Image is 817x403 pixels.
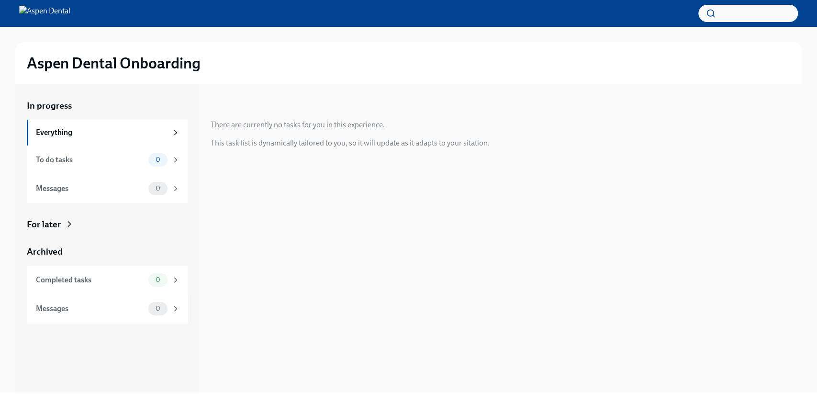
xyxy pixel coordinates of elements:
a: Archived [27,246,188,258]
div: This task list is dynamically tailored to you, so it will update as it adapts to your sitation. [211,138,490,148]
a: For later [27,218,188,231]
div: Everything [36,127,168,138]
div: Messages [36,183,145,194]
a: Messages0 [27,294,188,323]
span: 0 [150,305,166,312]
span: 0 [150,156,166,163]
div: In progress [211,100,256,112]
div: For later [27,218,61,231]
span: 0 [150,185,166,192]
div: To do tasks [36,155,145,165]
a: In progress [27,100,188,112]
a: Completed tasks0 [27,266,188,294]
div: There are currently no tasks for you in this experience. [211,120,385,130]
div: Completed tasks [36,275,145,285]
a: Messages0 [27,174,188,203]
div: Messages [36,303,145,314]
h2: Aspen Dental Onboarding [27,54,201,73]
span: 0 [150,276,166,283]
img: Aspen Dental [19,6,70,21]
a: Everything [27,120,188,146]
a: To do tasks0 [27,146,188,174]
